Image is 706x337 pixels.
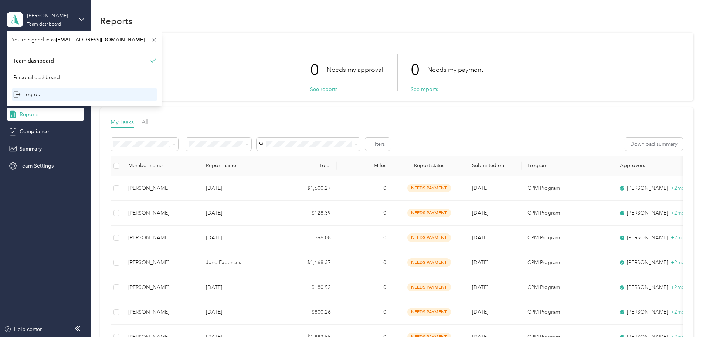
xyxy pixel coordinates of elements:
span: + 2 more [671,284,690,290]
p: June Expenses [206,259,275,267]
p: [DATE] [206,283,275,291]
div: [PERSON_NAME] [128,308,194,316]
div: Member name [128,162,194,169]
span: [DATE] [472,185,488,191]
p: [DATE] [206,209,275,217]
td: CPM Program [522,226,614,250]
div: Team dashboard [27,22,61,27]
th: Program [522,156,614,176]
span: + 2 more [671,185,690,191]
td: 0 [337,300,392,325]
span: needs payment [407,209,451,217]
span: + 2 more [671,259,690,266]
div: [PERSON_NAME] [620,184,682,192]
td: 0 [337,250,392,275]
button: See reports [310,85,337,93]
span: Team Settings [20,162,54,170]
td: 0 [337,226,392,250]
td: $180.52 [281,275,337,300]
th: Approvers [614,156,688,176]
div: [PERSON_NAME] [128,234,194,242]
td: 0 [337,275,392,300]
h1: My Tasks [111,47,683,54]
span: needs payment [407,283,451,291]
th: Report name [200,156,281,176]
span: [DATE] [472,235,488,241]
button: Help center [4,326,42,333]
p: 0 [411,54,427,85]
span: [DATE] [472,210,488,216]
th: Submitted on [466,156,522,176]
p: [DATE] [206,184,275,192]
p: CPM Program [527,308,608,316]
span: Report status [398,162,460,169]
div: [PERSON_NAME] Trail Redi Mix, LLC [27,12,73,20]
div: Total [287,162,331,169]
div: Personal dashboard [13,74,60,81]
p: CPM Program [527,209,608,217]
p: CPM Program [527,283,608,291]
span: needs payment [407,258,451,267]
span: needs payment [407,308,451,316]
button: See reports [411,85,438,93]
p: [DATE] [206,308,275,316]
th: Member name [122,156,200,176]
div: [PERSON_NAME] [620,234,682,242]
div: [PERSON_NAME] [620,259,682,267]
td: $1,168.37 [281,250,337,275]
td: 0 [337,176,392,201]
div: [PERSON_NAME] [128,184,194,192]
button: Filters [365,138,390,151]
p: CPM Program [527,184,608,192]
div: [PERSON_NAME] [128,283,194,291]
p: Needs my approval [327,65,383,74]
td: 0 [337,201,392,226]
p: [DATE] [206,234,275,242]
span: You’re signed in as [12,36,157,44]
span: [EMAIL_ADDRESS][DOMAIN_NAME] [56,37,145,43]
div: [PERSON_NAME] [620,283,682,291]
td: CPM Program [522,275,614,300]
span: [DATE] [472,284,488,290]
div: Miles [343,162,386,169]
span: Compliance [20,128,49,135]
span: All [142,118,149,125]
span: + 2 more [671,210,690,216]
div: [PERSON_NAME] [620,308,682,316]
h1: Reports [100,17,132,25]
p: CPM Program [527,259,608,267]
td: CPM Program [522,250,614,275]
span: [DATE] [472,309,488,315]
td: CPM Program [522,201,614,226]
p: CPM Program [527,234,608,242]
td: $800.26 [281,300,337,325]
iframe: Everlance-gr Chat Button Frame [665,296,706,337]
p: Needs my payment [427,65,483,74]
span: [DATE] [472,259,488,266]
span: + 2 more [671,235,690,241]
td: CPM Program [522,176,614,201]
div: [PERSON_NAME] [128,259,194,267]
td: $1,600.27 [281,176,337,201]
p: 0 [310,54,327,85]
td: CPM Program [522,300,614,325]
div: [PERSON_NAME] [128,209,194,217]
span: My Tasks [111,118,134,125]
span: Reports [20,111,38,118]
span: needs payment [407,233,451,242]
div: [PERSON_NAME] [620,209,682,217]
td: $96.08 [281,226,337,250]
button: Download summary [625,138,683,151]
span: Summary [20,145,42,153]
div: Log out [13,91,42,98]
td: $128.39 [281,201,337,226]
span: needs payment [407,184,451,192]
div: Team dashboard [13,57,54,65]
